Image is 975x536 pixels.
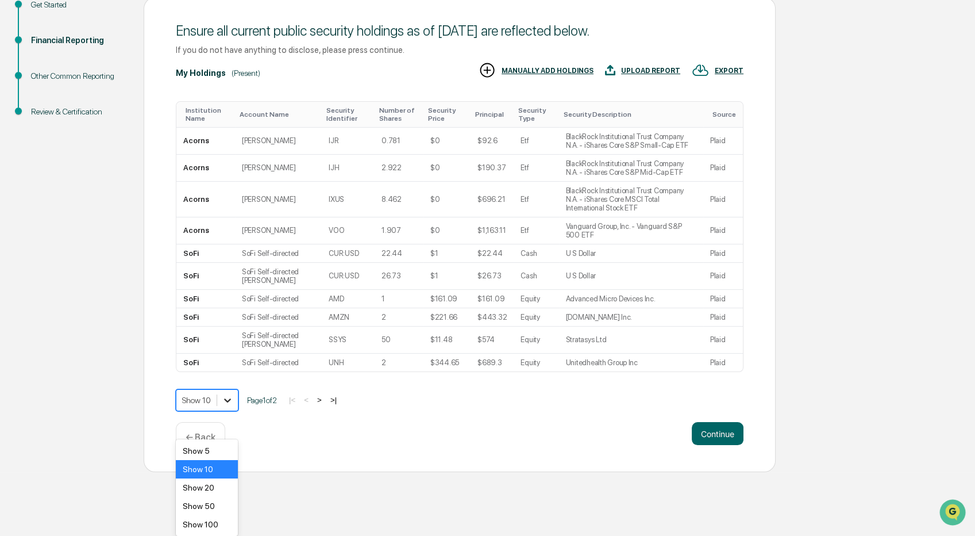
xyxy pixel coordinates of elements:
td: Plaid [703,308,743,327]
td: 0.781 [375,128,423,155]
td: VOO [322,217,375,244]
td: Equity [514,308,558,327]
td: 1 [375,290,423,308]
button: Continue [692,422,743,445]
td: 50 [375,327,423,354]
div: Show 100 [176,515,238,534]
td: Plaid [703,354,743,372]
td: SoFi [176,244,235,263]
div: Start new chat [39,88,188,99]
td: Acorns [176,182,235,217]
td: $1 [423,263,471,290]
td: SoFi Self-directed [235,354,322,372]
td: AMD [322,290,375,308]
div: Show 5 [176,442,238,460]
td: $344.65 [423,354,471,372]
td: Plaid [703,327,743,354]
div: Toggle SortBy [379,106,419,122]
td: [PERSON_NAME] [235,155,322,182]
td: U S Dollar [559,244,703,263]
button: < [300,395,312,405]
td: Unitedhealth Group Inc [559,354,703,372]
td: [PERSON_NAME] [235,128,322,155]
td: SoFi [176,308,235,327]
td: $22.44 [471,244,514,263]
td: $0 [423,155,471,182]
td: Plaid [703,128,743,155]
td: BlackRock Institutional Trust Company N.A. - iShares Core S&P Mid-Cap ETF [559,155,703,182]
div: 🖐️ [11,146,21,155]
td: CUR:USD [322,263,375,290]
div: UPLOAD REPORT [621,67,680,75]
div: Toggle SortBy [475,110,509,118]
td: Plaid [703,290,743,308]
td: $221.66 [423,308,471,327]
a: 🔎Data Lookup [7,162,77,183]
div: Other Common Reporting [31,70,125,82]
td: SoFi [176,263,235,290]
td: [DOMAIN_NAME] Inc. [559,308,703,327]
td: $689.3 [471,354,514,372]
div: 🗄️ [83,146,93,155]
td: $161.09 [471,290,514,308]
td: SoFi Self-directed [PERSON_NAME] [235,263,322,290]
img: UPLOAD REPORT [605,62,615,79]
td: SoFi Self-directed [235,290,322,308]
a: 🖐️Preclearance [7,140,79,161]
td: $190.37 [471,155,514,182]
button: Start new chat [195,91,209,105]
div: Toggle SortBy [326,106,370,122]
td: Plaid [703,244,743,263]
button: > [314,395,325,405]
span: Pylon [114,195,139,204]
td: SoFi Self-directed [235,244,322,263]
td: $11.48 [423,327,471,354]
td: Cash [514,244,558,263]
td: $1 [423,244,471,263]
td: $0 [423,182,471,217]
div: Ensure all current public security holdings as of [DATE] are reflected below. [176,22,743,39]
div: Toggle SortBy [186,106,230,122]
td: AMZN [322,308,375,327]
td: SSYS [322,327,375,354]
div: Toggle SortBy [564,110,699,118]
td: 2.922 [375,155,423,182]
td: Acorns [176,217,235,244]
td: Acorns [176,155,235,182]
td: 8.462 [375,182,423,217]
iframe: Open customer support [938,498,969,529]
div: Show 10 [176,460,238,478]
button: >| [327,395,340,405]
td: IJR [322,128,375,155]
button: |< [286,395,299,405]
div: Toggle SortBy [518,106,554,122]
div: Toggle SortBy [240,110,317,118]
td: Plaid [703,182,743,217]
div: Toggle SortBy [712,110,738,118]
td: SoFi [176,327,235,354]
div: Financial Reporting [31,35,125,47]
span: Preclearance [23,145,74,156]
td: Cash [514,263,558,290]
div: We're available if you need us! [39,99,145,109]
a: Powered byPylon [81,194,139,204]
td: $696.21 [471,182,514,217]
td: Plaid [703,263,743,290]
div: Review & Certification [31,106,125,118]
td: SoFi [176,290,235,308]
td: Equity [514,327,558,354]
td: SoFi [176,354,235,372]
td: $26.73 [471,263,514,290]
div: Show 50 [176,497,238,515]
td: UNH [322,354,375,372]
td: $0 [423,128,471,155]
p: How can we help? [11,24,209,43]
td: 2 [375,308,423,327]
span: Attestations [95,145,142,156]
div: 🔎 [11,168,21,177]
td: Etf [514,217,558,244]
td: Plaid [703,155,743,182]
td: $0 [423,217,471,244]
